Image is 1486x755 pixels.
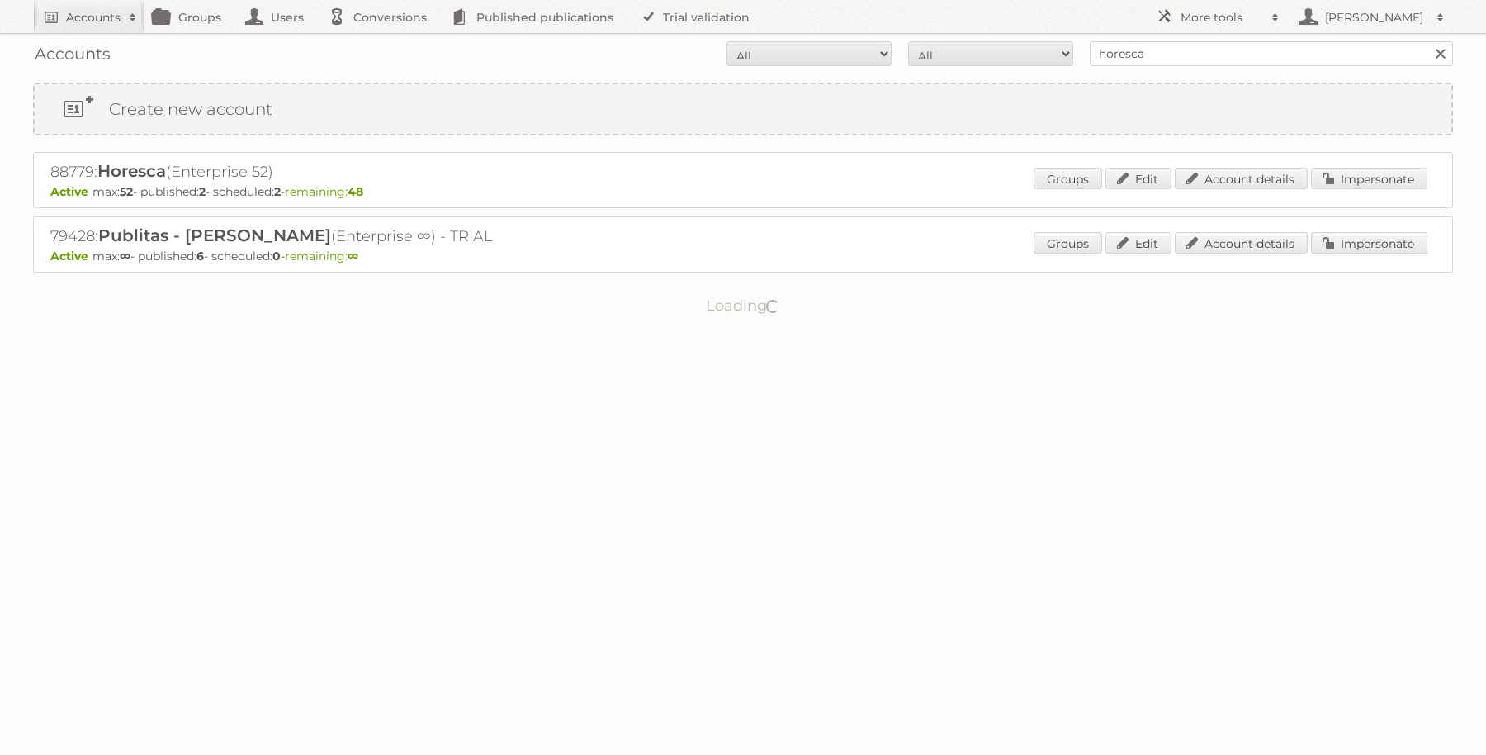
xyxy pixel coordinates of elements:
span: remaining: [285,184,363,199]
a: Groups [1034,232,1102,254]
a: Impersonate [1311,168,1427,189]
a: Impersonate [1311,232,1427,254]
strong: 6 [196,249,204,264]
span: Publitas - [PERSON_NAME] [98,226,331,245]
p: Loading [654,289,833,322]
span: Horesca [97,161,166,181]
a: Edit [1105,168,1171,189]
strong: 2 [199,184,206,199]
span: Active [50,249,92,264]
p: max: - published: - scheduled: - [50,184,1436,199]
strong: 0 [272,249,281,264]
strong: ∞ [348,249,358,264]
p: max: - published: - scheduled: - [50,249,1436,264]
a: Account details [1175,168,1308,189]
strong: 52 [120,184,133,199]
a: Account details [1175,232,1308,254]
strong: 2 [274,184,281,199]
h2: 79428: (Enterprise ∞) - TRIAL [50,226,628,247]
strong: 48 [348,184,363,199]
h2: Accounts [66,9,121,26]
strong: ∞ [120,249,130,264]
a: Create new account [35,84,1451,134]
span: Active [50,184,92,199]
h2: [PERSON_NAME] [1321,9,1428,26]
a: Edit [1105,232,1171,254]
h2: 88779: (Enterprise 52) [50,161,628,183]
span: remaining: [285,249,358,264]
a: Groups [1034,168,1102,189]
h2: More tools [1181,9,1263,26]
